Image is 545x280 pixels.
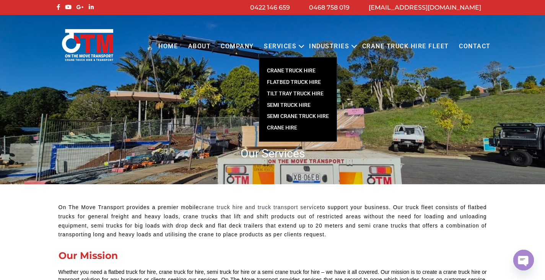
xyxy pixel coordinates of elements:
[60,28,115,62] img: Otmtransport
[55,146,491,161] h1: Our Services
[183,36,216,57] a: About
[259,88,337,100] a: TILT TRAY TRUCK HIRE
[259,111,337,122] a: SEMI CRANE TRUCK HIRE
[259,36,301,57] a: Services
[216,36,259,57] a: COMPANY
[250,4,290,11] a: 0422 146 659
[309,4,350,11] a: 0468 758 019
[199,204,320,210] a: crane truck hire and truck transport service
[259,100,337,111] a: SEMI TRUCK HIRE
[304,36,354,57] a: Industries
[59,203,487,239] p: On The Move Transport provides a premier mobile to support your business. Our truck fleet consist...
[259,65,337,77] a: CRANE TRUCK HIRE
[153,36,183,57] a: Home
[259,122,337,134] a: Crane Hire
[454,36,496,57] a: Contact
[357,36,454,57] a: Crane Truck Hire Fleet
[259,77,337,88] a: FLATBED TRUCK HIRE
[59,251,487,260] div: Our Mission
[369,4,481,11] a: [EMAIL_ADDRESS][DOMAIN_NAME]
